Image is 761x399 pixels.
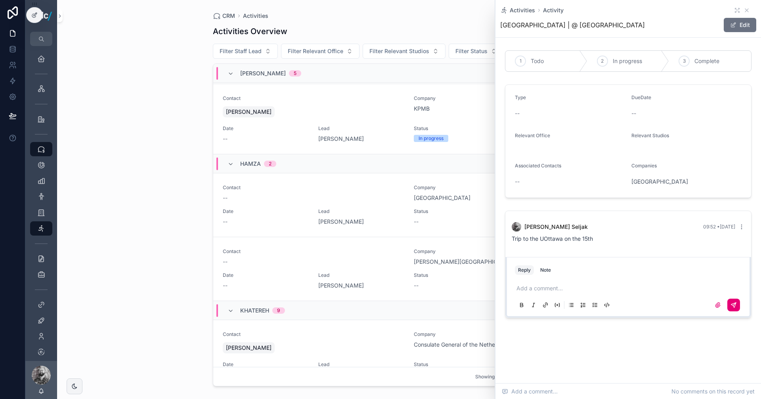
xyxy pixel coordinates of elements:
span: Type [515,94,526,100]
span: [PERSON_NAME] Seljak [524,223,588,231]
span: -- [414,218,419,226]
a: Consulate General of the Netherlands in [GEOGRAPHIC_DATA] [414,341,575,349]
a: Activity [543,6,564,14]
a: [PERSON_NAME] [318,282,364,290]
a: CRM [213,12,235,20]
span: Contact [223,95,405,102]
span: Contact [223,248,405,255]
span: Relevant Studios [631,132,669,138]
button: Reply [515,265,534,275]
div: 5 [294,70,296,77]
a: Contact[PERSON_NAME]CompanyConsulate General of the Netherlands in [GEOGRAPHIC_DATA]Date--LeadKha... [213,320,605,390]
span: Date [223,361,309,368]
span: Activities [510,6,535,14]
span: Status [414,361,500,368]
span: CRM [222,12,235,20]
span: Complete [694,57,719,65]
span: -- [223,218,228,226]
span: -- [223,194,228,202]
span: -- [515,178,520,186]
h1: Activities Overview [213,26,287,37]
div: Note [540,267,551,273]
span: -- [414,282,419,290]
span: Status [414,272,500,278]
div: In progress [419,135,444,142]
span: Hamza [240,160,261,168]
button: Select Button [449,44,504,59]
span: Date [223,272,309,278]
span: Relevant Office [515,132,550,138]
span: -- [631,109,636,117]
button: Select Button [363,44,446,59]
span: -- [223,282,228,290]
button: Select Button [281,44,359,59]
span: Add a comment... [502,387,558,395]
span: Filter Relevant Office [288,47,343,55]
span: [PERSON_NAME] [226,344,272,352]
span: Filter Relevant Studios [369,47,429,55]
span: Company [414,331,596,338]
span: Associated Contacts [515,163,561,169]
span: [PERSON_NAME] [240,69,286,77]
a: [GEOGRAPHIC_DATA] [631,178,688,186]
span: -- [515,109,520,117]
div: 2 [269,161,272,167]
span: Lead [318,208,404,215]
span: Contact [223,331,405,338]
span: [GEOGRAPHIC_DATA] | @ [GEOGRAPHIC_DATA] [500,20,645,30]
span: In progress [613,57,642,65]
span: Trip to the UOttawa on the 15th [512,235,593,242]
a: Contact[PERSON_NAME]CompanyKPMBDate--Lead[PERSON_NAME]StatusIn progress [213,84,605,154]
span: Showing 30 of 36 results [475,374,532,380]
span: DueDate [631,94,651,100]
button: Edit [724,18,756,32]
span: Company [414,95,596,102]
span: Status [414,208,500,215]
span: Lead [318,361,404,368]
span: Date [223,208,309,215]
a: Activities [500,6,535,14]
span: Status [414,125,500,132]
span: Companies [631,163,657,169]
span: 1 [520,58,522,64]
div: scrollable content [25,46,57,361]
a: Contact--Company[GEOGRAPHIC_DATA]Date--Lead[PERSON_NAME]Status-- [213,173,605,237]
span: Company [414,248,596,255]
a: [PERSON_NAME] [318,135,364,143]
div: 9 [277,307,280,314]
span: Filter Status [455,47,488,55]
span: Date [223,125,309,132]
a: [GEOGRAPHIC_DATA] [414,194,470,202]
span: -- [223,135,228,143]
button: Note [537,265,554,275]
a: Activities [243,12,268,20]
span: No comments on this record yet [671,387,755,395]
a: KPMB [414,105,430,113]
button: Select Button [213,44,278,59]
span: Khatereh [240,307,269,315]
span: 09:52 • [DATE] [703,224,735,230]
span: 2 [601,58,604,64]
a: Contact--Company[PERSON_NAME][GEOGRAPHIC_DATA]Date--Lead[PERSON_NAME]Status-- [213,237,605,301]
span: Lead [318,272,404,278]
span: 3 [683,58,686,64]
span: -- [223,258,228,266]
span: Todo [531,57,544,65]
span: [PERSON_NAME] [226,108,272,116]
span: Lead [318,125,404,132]
a: [PERSON_NAME][GEOGRAPHIC_DATA] [414,258,516,266]
span: Filter Staff Lead [220,47,262,55]
a: [PERSON_NAME] [318,218,364,226]
span: Contact [223,184,405,191]
span: Company [414,184,596,191]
